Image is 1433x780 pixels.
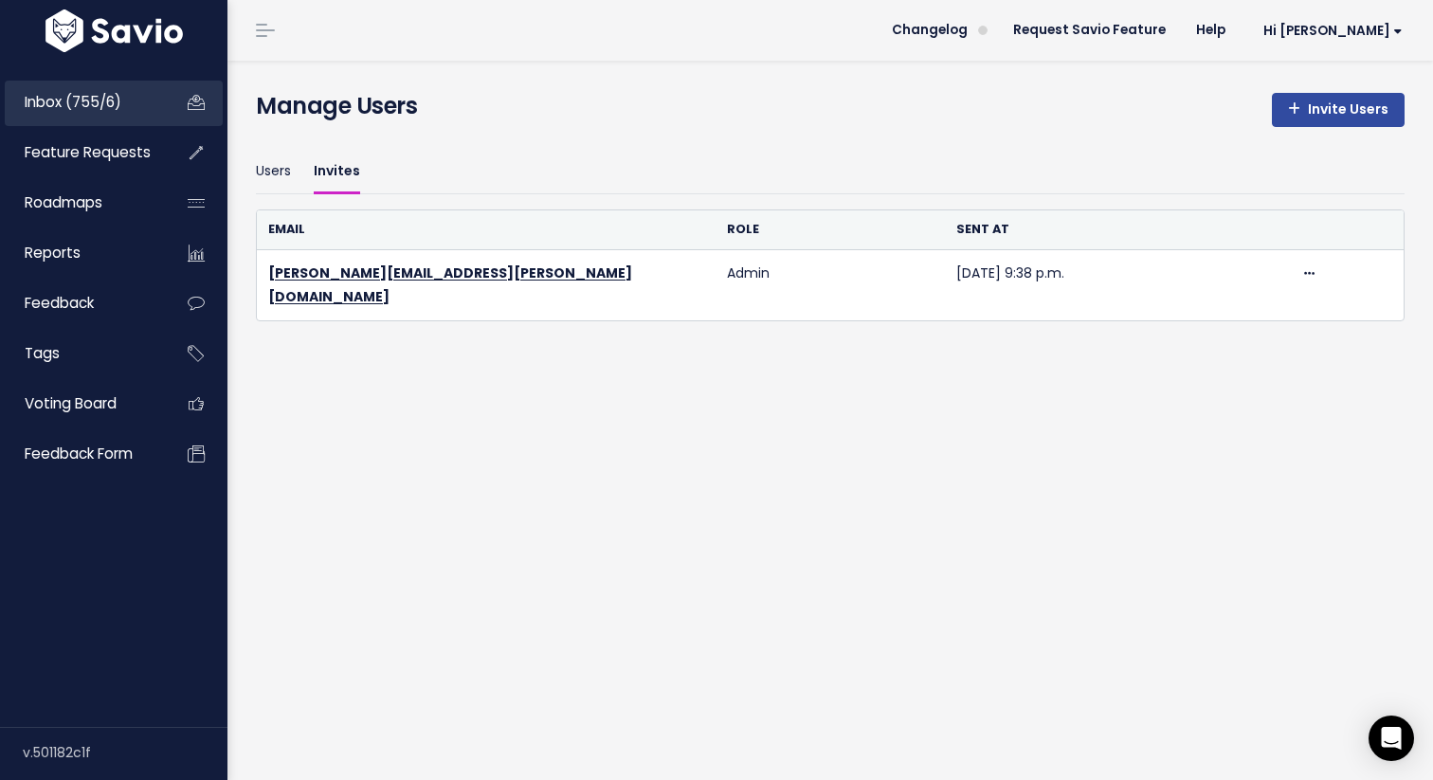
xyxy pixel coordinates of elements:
[945,210,1289,249] th: Sent at
[25,142,151,162] span: Feature Requests
[256,89,417,123] h4: Manage Users
[1263,24,1403,38] span: Hi [PERSON_NAME]
[5,231,157,275] a: Reports
[998,16,1181,45] a: Request Savio Feature
[1181,16,1241,45] a: Help
[25,393,117,413] span: Voting Board
[5,81,157,124] a: Inbox (755/6)
[5,332,157,375] a: Tags
[25,192,102,212] span: Roadmaps
[5,432,157,476] a: Feedback form
[1241,16,1418,45] a: Hi [PERSON_NAME]
[23,728,227,777] div: v.501182c1f
[945,250,1289,321] td: [DATE] 9:38 p.m.
[25,243,81,263] span: Reports
[1272,93,1405,127] a: Invite Users
[314,150,360,194] a: Invites
[5,382,157,426] a: Voting Board
[25,444,133,463] span: Feedback form
[25,343,60,363] span: Tags
[25,92,121,112] span: Inbox (755/6)
[5,181,157,225] a: Roadmaps
[716,250,945,321] td: Admin
[268,263,632,306] a: [PERSON_NAME][EMAIL_ADDRESS][PERSON_NAME][DOMAIN_NAME]
[256,150,291,194] a: Users
[1369,716,1414,761] div: Open Intercom Messenger
[892,24,968,37] span: Changelog
[25,293,94,313] span: Feedback
[257,210,716,249] th: Email
[5,281,157,325] a: Feedback
[716,210,945,249] th: Role
[41,9,188,52] img: logo-white.9d6f32f41409.svg
[5,131,157,174] a: Feature Requests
